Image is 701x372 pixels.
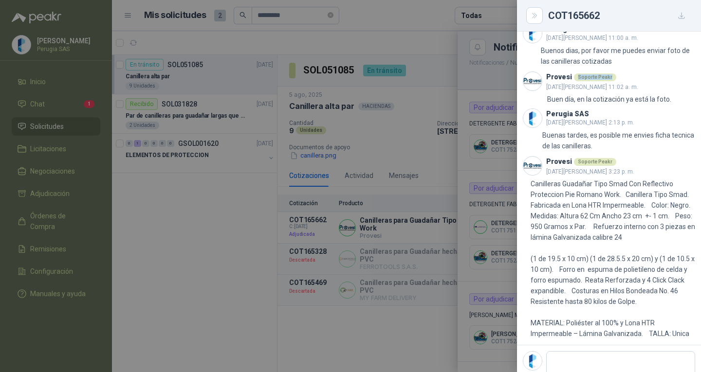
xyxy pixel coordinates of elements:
[523,72,542,90] img: Company Logo
[546,35,638,41] span: [DATE][PERSON_NAME] 11:00 a. m.
[546,159,572,164] h3: Provesi
[546,168,634,175] span: [DATE][PERSON_NAME] 3:23 p. m.
[531,178,695,339] p: Canilleras Guadañar Tipo Smad Con Reflectivo Proteccion Pie Romano Work. Canillera Tipo Smad. Fab...
[546,84,638,90] span: [DATE][PERSON_NAME] 11:02 a. m.
[547,94,671,105] p: Buen día, en la cotización ya está la foto.
[546,74,572,80] h3: Provesi
[548,8,689,23] div: COT165662
[523,352,542,370] img: Company Logo
[546,111,589,117] h3: Perugia SAS
[523,24,542,43] img: Company Logo
[523,109,542,127] img: Company Logo
[541,45,695,67] p: Buenos dias, por favor me puedes enviar foto de las canilleras cotizadas
[546,119,634,126] span: [DATE][PERSON_NAME] 2:13 p. m.
[523,157,542,175] img: Company Logo
[542,130,695,151] p: Buenas tardes, es posible me envies ficha tecnica de las canilleras.
[574,73,616,81] div: Soporte Peakr
[529,10,540,21] button: Close
[574,158,616,166] div: Soporte Peakr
